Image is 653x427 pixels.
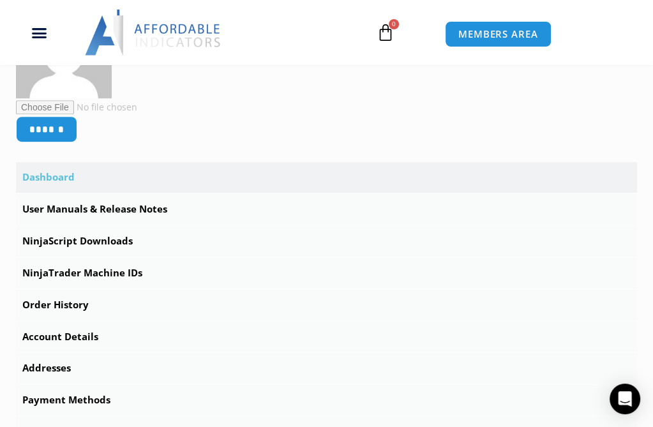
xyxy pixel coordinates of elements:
a: MEMBERS AREA [445,21,552,47]
a: Order History [16,290,637,320]
img: LogoAI | Affordable Indicators – NinjaTrader [85,10,222,56]
a: 0 [357,14,414,51]
span: 0 [389,19,399,29]
a: Addresses [16,353,637,384]
a: NinjaTrader Machine IDs [16,258,637,288]
a: Dashboard [16,162,637,193]
div: Menu Toggle [7,20,71,45]
a: NinjaScript Downloads [16,226,637,257]
a: Account Details [16,322,637,352]
div: Open Intercom Messenger [610,384,640,414]
span: MEMBERS AREA [458,29,538,39]
a: User Manuals & Release Notes [16,194,637,225]
a: Payment Methods [16,385,637,416]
